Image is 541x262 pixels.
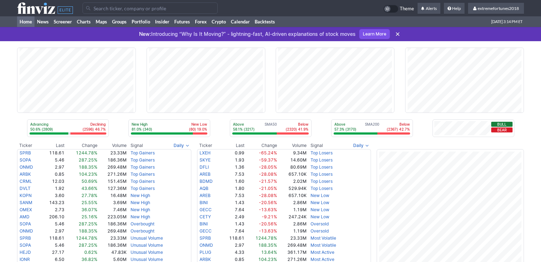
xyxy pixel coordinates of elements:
a: New High [131,207,150,212]
span: -21.57% [259,179,277,184]
a: ONMD [20,228,33,234]
td: 7.64 [221,206,244,213]
span: -9.21% [262,214,277,219]
a: AQB [200,186,208,191]
a: Oversold [311,228,329,234]
a: New High [131,193,150,198]
td: 1.60 [221,178,244,185]
td: 269.48M [277,242,307,249]
p: Above [334,122,356,127]
td: 2.49 [221,213,244,220]
a: CRML [20,179,32,184]
a: New Low [311,207,329,212]
a: extremefortunes2018 [468,3,524,14]
td: 5.46 [41,157,65,164]
td: 657.10K [277,192,307,199]
span: Daily [174,142,184,149]
a: Calendar [228,16,252,27]
th: Last [221,142,244,149]
td: 27.17 [41,249,65,256]
a: Overbought [131,221,154,226]
span: -28.08% [259,193,277,198]
a: Home [17,16,35,27]
a: Help [444,3,465,14]
td: 12.03 [41,178,65,185]
p: Below [286,122,308,127]
span: -20.56% [259,221,277,226]
td: 1.19M [277,228,307,235]
button: Signals interval [172,142,191,149]
a: New Low [311,193,329,198]
a: Top Gainers [131,179,155,184]
span: -65.24% [259,150,277,155]
a: Top Gainers [131,186,155,191]
th: Change [245,142,278,149]
a: Unusual Volume [131,250,163,255]
th: Change [65,142,98,149]
span: -13.63% [259,207,277,212]
span: 188.35% [79,228,97,234]
td: 47.83K [98,249,127,256]
p: New High [132,122,152,127]
span: 287.25% [79,221,97,226]
td: 14.60M [277,157,307,164]
a: BDMD [200,179,213,184]
a: Top Losers [311,179,333,184]
button: Bull [491,122,513,127]
p: (2367) 42.7% [387,127,410,132]
a: Top Gainers [131,171,155,177]
a: Alerts [418,3,440,14]
a: LXEH [200,150,211,155]
td: 2.02M [277,178,307,185]
td: 9.34M [277,149,307,157]
a: GECC [200,207,212,212]
a: Most Active [311,250,334,255]
a: Overbought [131,228,154,234]
a: SPRB [20,150,31,155]
td: 7.53 [221,171,244,178]
td: 80.69M [277,164,307,171]
a: Top Gainers [131,157,155,163]
a: New Low [311,200,329,205]
span: Theme [400,5,414,13]
span: -20.56% [259,200,277,205]
td: 16.48M [98,192,127,199]
p: Introducing “Why Is It Moving?” - lightning-fast, AI-driven explanations of stock moves [139,31,356,38]
span: -28.05% [259,164,277,170]
a: Groups [110,16,129,27]
td: 5.46 [41,242,65,249]
span: 1244.78% [76,235,97,241]
td: 7.64 [221,228,244,235]
a: SPRB [20,235,31,241]
p: Advancing [30,122,53,127]
a: Forex [192,16,209,27]
td: 2.86M [277,199,307,206]
td: 186.36M [98,157,127,164]
span: -13.63% [259,228,277,234]
span: 287.25% [79,157,97,163]
a: Backtests [252,16,277,27]
td: 118.61 [41,149,65,157]
a: Most Volatile [311,235,336,241]
a: AMD [20,214,30,219]
a: Learn More [359,29,390,39]
a: SANM [20,200,32,205]
a: Portfolio [129,16,153,27]
td: 186.36M [98,220,127,228]
a: Top Losers [311,164,333,170]
td: 529.94K [277,185,307,192]
span: New: [139,31,151,37]
span: 0.62% [84,250,97,255]
p: Below [387,122,410,127]
a: Most Active [311,257,334,262]
td: 23.33M [98,235,127,242]
td: 247.24K [277,213,307,220]
td: 657.10K [277,171,307,178]
td: 361.17M [277,249,307,256]
td: 2.97 [221,242,244,249]
td: 206.10 [41,213,65,220]
th: Ticker [197,142,221,149]
a: ONMD [200,242,213,248]
span: Daily [353,142,364,149]
a: Charts [74,16,93,27]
